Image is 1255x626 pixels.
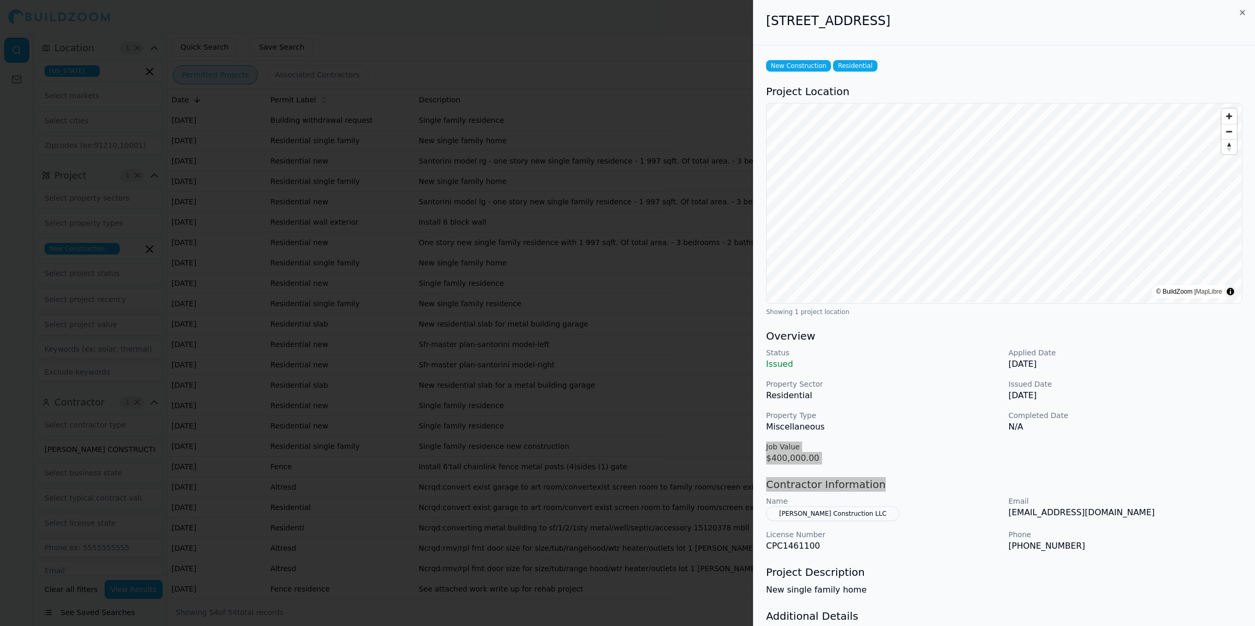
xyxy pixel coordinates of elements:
a: MapLibre [1196,288,1222,295]
button: [PERSON_NAME] Construction LLC [766,506,899,521]
p: Miscellaneous [766,421,1000,433]
h2: [STREET_ADDRESS] [766,13,1242,29]
p: [DATE] [1009,389,1243,402]
p: Property Sector [766,379,1000,389]
p: N/A [1009,421,1243,433]
p: $400,000.00 [766,452,1000,465]
summary: Toggle attribution [1224,285,1237,298]
button: Zoom in [1222,109,1237,124]
p: CPC1461100 [766,540,1000,552]
p: Phone [1009,529,1243,540]
button: Zoom out [1222,124,1237,139]
h3: Project Location [766,84,1242,99]
p: Residential [766,389,1000,402]
p: [DATE] [1009,358,1243,370]
p: Issued Date [1009,379,1243,389]
p: License Number [766,529,1000,540]
h3: Project Description [766,565,1242,579]
p: Status [766,347,1000,358]
span: New Construction [766,60,831,72]
button: Reset bearing to north [1222,139,1237,154]
canvas: Map [767,103,1241,303]
p: Completed Date [1009,410,1243,421]
p: Job Value [766,442,1000,452]
p: New single family home [766,584,1242,596]
p: Name [766,496,1000,506]
p: Applied Date [1009,347,1243,358]
p: Email [1009,496,1243,506]
div: Showing 1 project location [766,308,1242,316]
span: Residential [833,60,877,72]
div: © BuildZoom | [1156,286,1222,297]
p: Property Type [766,410,1000,421]
h3: Overview [766,329,1242,343]
h3: Additional Details [766,609,1242,623]
p: [PHONE_NUMBER] [1009,540,1243,552]
h3: Contractor Information [766,477,1242,492]
p: Issued [766,358,1000,370]
p: [EMAIL_ADDRESS][DOMAIN_NAME] [1009,506,1243,519]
